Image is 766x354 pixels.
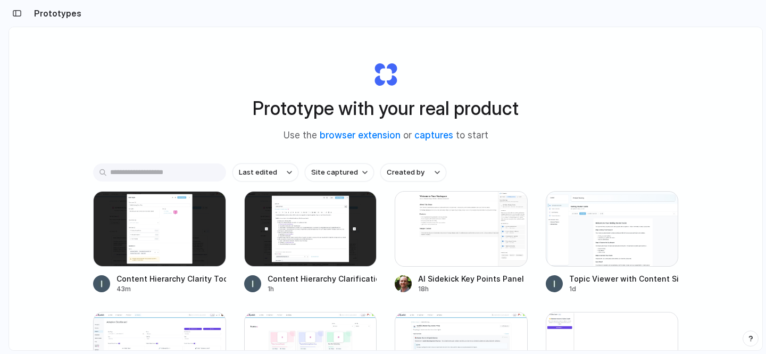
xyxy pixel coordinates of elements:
[268,284,377,294] div: 1h
[116,284,226,294] div: 43m
[387,167,424,178] span: Created by
[311,167,358,178] span: Site captured
[239,167,277,178] span: Last edited
[414,130,453,141] a: captures
[284,129,488,143] span: Use the or to start
[569,273,679,284] div: Topic Viewer with Content Sidepanel
[305,163,374,182] button: Site captured
[30,7,81,20] h2: Prototypes
[546,191,679,294] a: Topic Viewer with Content SidepanelTopic Viewer with Content Sidepanel1d
[418,284,524,294] div: 18h
[418,273,524,284] div: AI Sidekick Key Points Panel
[116,273,226,284] div: Content Hierarchy Clarity Tool
[232,163,298,182] button: Last edited
[569,284,679,294] div: 1d
[395,191,528,294] a: AI Sidekick Key Points PanelAI Sidekick Key Points Panel18h
[320,130,401,141] a: browser extension
[380,163,446,182] button: Created by
[93,191,226,294] a: Content Hierarchy Clarity ToolContent Hierarchy Clarity Tool43m
[268,273,377,284] div: Content Hierarchy Clarification Tool
[253,94,519,122] h1: Prototype with your real product
[244,191,377,294] a: Content Hierarchy Clarification ToolContent Hierarchy Clarification Tool1h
